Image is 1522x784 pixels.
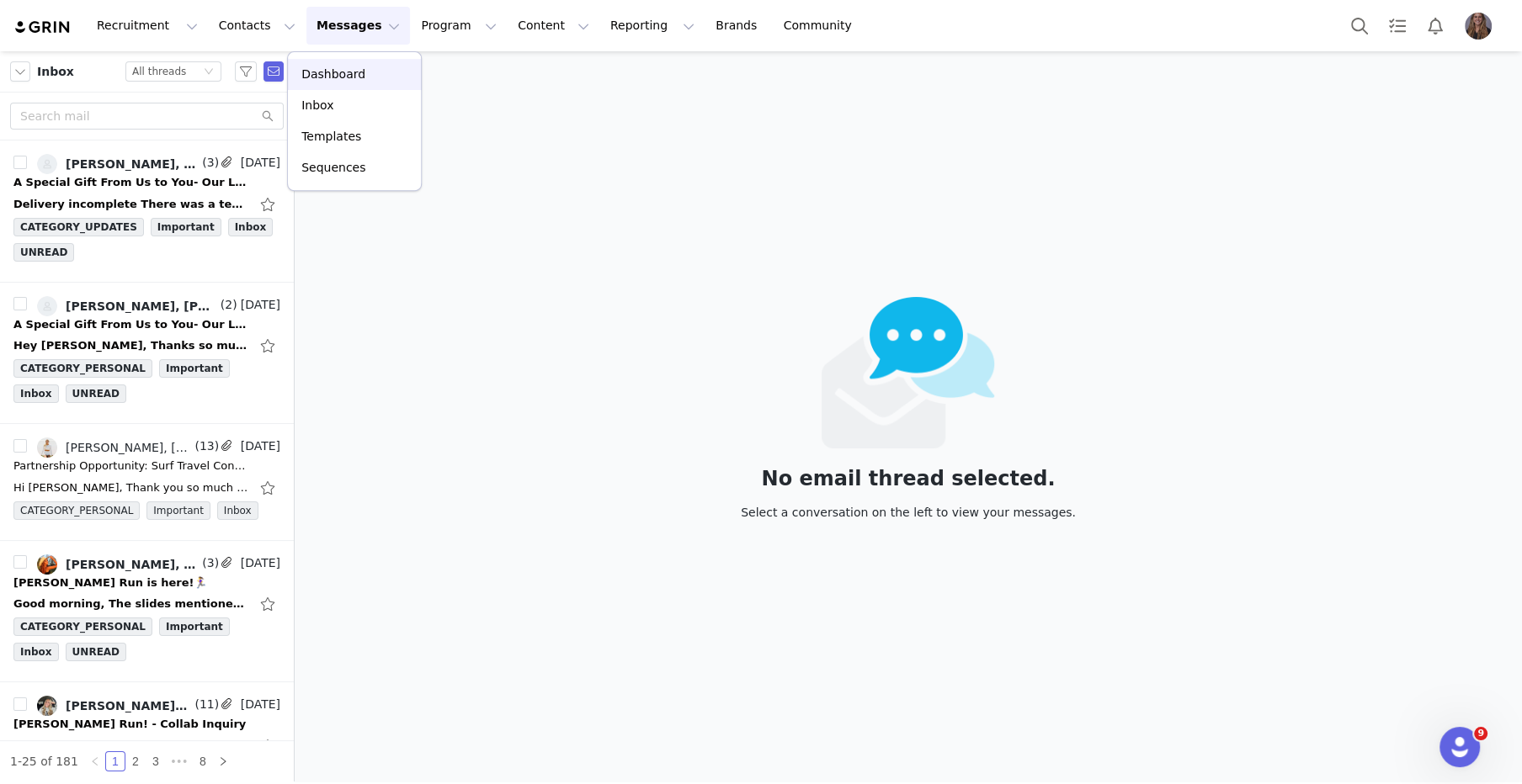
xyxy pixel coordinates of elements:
button: Contacts [209,7,306,45]
span: Important [159,617,230,636]
div: [PERSON_NAME], [PERSON_NAME] [66,441,191,454]
div: [PERSON_NAME], [PERSON_NAME] [66,699,191,712]
span: UNREAD [66,384,126,403]
span: Inbox [217,501,258,520]
li: 1-25 of 181 [10,751,78,771]
a: Tasks [1379,7,1416,45]
div: No email thread selected. [741,469,1076,488]
p: Sequences [301,159,365,177]
a: 3 [146,752,165,771]
i: icon: left [90,756,100,766]
button: Content [508,7,599,45]
img: emails-empty2x.png [822,297,996,448]
a: 8 [194,752,212,771]
a: [PERSON_NAME], [PERSON_NAME] [37,437,191,458]
span: ••• [166,751,193,771]
div: Delivery incomplete There was a temporary problem delivering your message to emilycovert1@gmail.c... [13,196,249,213]
a: 1 [106,752,125,771]
i: icon: search [262,110,274,122]
span: Send Email [263,61,284,82]
img: be00ef4e-1e05-4d20-acd1-c6829ee0b08e--s.jpg [37,296,57,316]
span: (3) [199,154,219,172]
div: Hi Brooke, Thank you so much for your understanding! I'm currently on my way to LAX but I can sen... [13,479,249,496]
img: 46950fff-2c2d-4e1c-a666-a6afe6a4cdc1--s.jpg [37,154,57,174]
span: CATEGORY_UPDATES [13,218,144,236]
span: UNREAD [66,643,126,661]
div: Hi Brooke, Thanks for sending over that info! I just accepted the campaign in Grin. The proposed ... [13,738,249,755]
span: Important [159,359,230,378]
a: [PERSON_NAME], [PERSON_NAME] [37,296,217,316]
div: Hey Brooke, Thanks so much for reaching out! I've been a fan of JOLYN swimwear for years — so it'... [13,337,249,354]
button: Program [411,7,507,45]
span: Inbox [13,643,59,661]
div: [PERSON_NAME], [PERSON_NAME] [66,558,199,571]
div: A Special Gift From Us to You- Our Latest Run Collection! [13,316,249,333]
a: [PERSON_NAME], [PERSON_NAME] [37,696,191,716]
img: grin logo [13,19,72,35]
img: 33a04981-e805-489b-b925-026709119498.jpg [37,696,57,716]
li: 3 [146,751,166,771]
i: icon: right [218,756,228,766]
p: Dashboard [301,66,365,83]
span: CATEGORY_PERSONAL [13,359,152,378]
a: [PERSON_NAME], [PERSON_NAME] [37,554,199,575]
span: (13) [191,437,219,455]
div: [PERSON_NAME], [PERSON_NAME] [66,299,217,313]
iframe: Intercom live chat [1440,727,1480,767]
input: Search mail [10,103,284,130]
span: (11) [191,696,219,713]
span: UNREAD [13,243,74,262]
div: Partnership Opportunity: Surf Travel Content in Indonesia [13,458,249,474]
div: All threads [132,62,186,81]
li: 1 [105,751,125,771]
div: Select a conversation on the left to view your messages. [741,503,1076,522]
img: d6c87fb7-67b8-4b6e-a32d-21d215927b1f.jpg [37,437,57,458]
div: JOLYN Run! - Collab Inquiry [13,716,246,733]
button: Recruitment [87,7,208,45]
div: JOLYN Run is here!🏃‍♀️ [13,575,207,591]
li: 8 [193,751,213,771]
i: icon: down [204,66,214,78]
a: Brands [705,7,772,45]
a: [PERSON_NAME], [PERSON_NAME], Mail Delivery Subsystem [37,154,199,174]
button: Search [1341,7,1378,45]
div: [PERSON_NAME], [PERSON_NAME], Mail Delivery Subsystem [66,157,199,171]
span: CATEGORY_PERSONAL [13,617,152,636]
span: (2) [217,296,237,314]
span: Inbox [13,384,59,403]
span: CATEGORY_PERSONAL [13,501,140,520]
li: 2 [125,751,146,771]
span: 9 [1474,727,1487,740]
div: Good morning, The slides mentioned an affiliate link! Do you know where the link is? Thank you so... [13,596,249,612]
p: Templates [301,128,361,146]
li: Next Page [213,751,233,771]
span: Important [146,501,210,520]
img: 336f6d5f-5039-4820-9a46-65e7ebd9b5b5.jpg [37,554,57,575]
span: Important [151,218,221,236]
button: Profile [1455,13,1509,40]
span: Inbox [228,218,274,236]
button: Notifications [1417,7,1454,45]
button: Messages [306,7,410,45]
span: Inbox [37,63,74,81]
li: Next 3 Pages [166,751,193,771]
a: 2 [126,752,145,771]
li: Previous Page [85,751,105,771]
a: Community [774,7,870,45]
p: Inbox [301,97,333,114]
span: (3) [199,554,219,572]
button: Reporting [600,7,705,45]
div: A Special Gift From Us to You- Our Latest Run Collection! [13,174,249,191]
img: d340f7d0-716b-4a82-b122-c821b40d4450.jpg [1465,13,1492,40]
